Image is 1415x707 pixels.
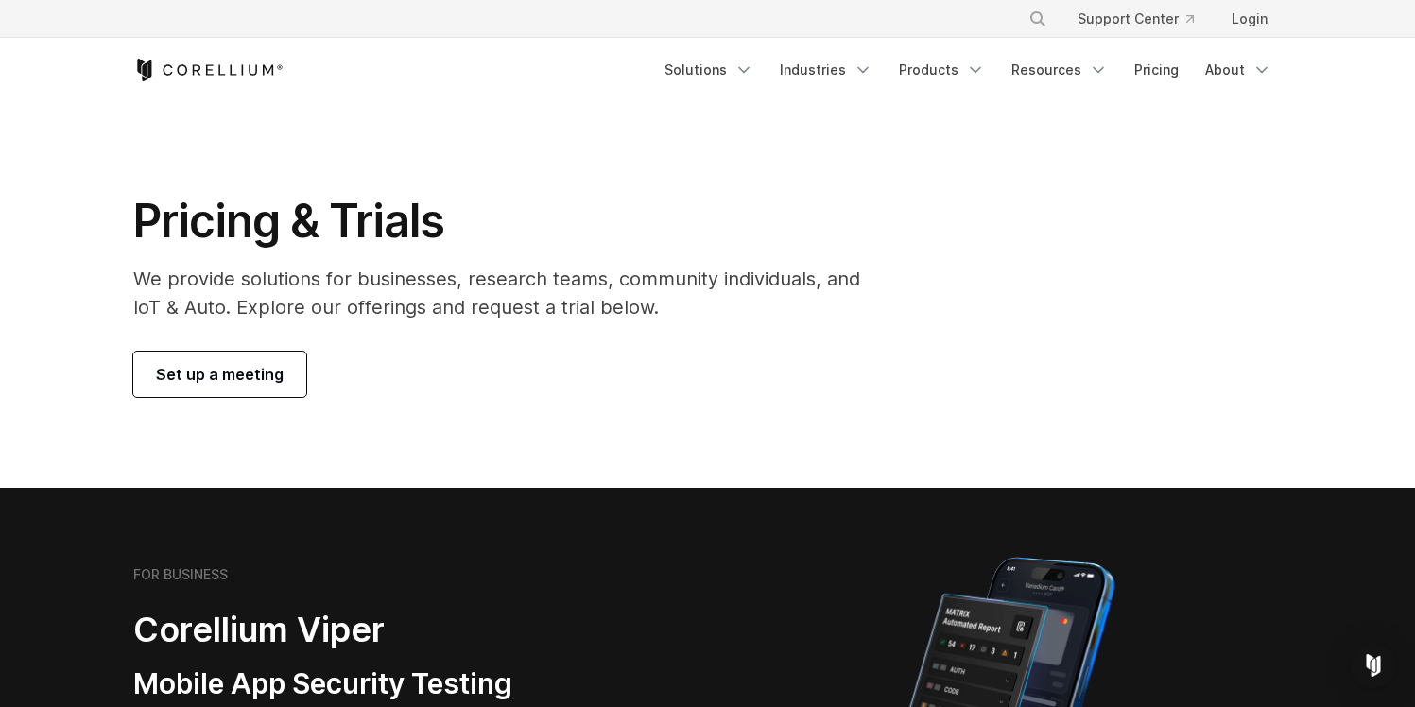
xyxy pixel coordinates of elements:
[653,53,1283,87] div: Navigation Menu
[133,193,887,250] h1: Pricing & Trials
[1194,53,1283,87] a: About
[156,363,284,386] span: Set up a meeting
[133,352,306,397] a: Set up a meeting
[1006,2,1283,36] div: Navigation Menu
[133,265,887,321] p: We provide solutions for businesses, research teams, community individuals, and IoT & Auto. Explo...
[1217,2,1283,36] a: Login
[133,566,228,583] h6: FOR BUSINESS
[888,53,996,87] a: Products
[1062,2,1209,36] a: Support Center
[768,53,884,87] a: Industries
[1123,53,1190,87] a: Pricing
[133,609,617,651] h2: Corellium Viper
[1351,643,1396,688] div: Open Intercom Messenger
[1000,53,1119,87] a: Resources
[133,666,617,702] h3: Mobile App Security Testing
[133,59,284,81] a: Corellium Home
[653,53,765,87] a: Solutions
[1021,2,1055,36] button: Search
